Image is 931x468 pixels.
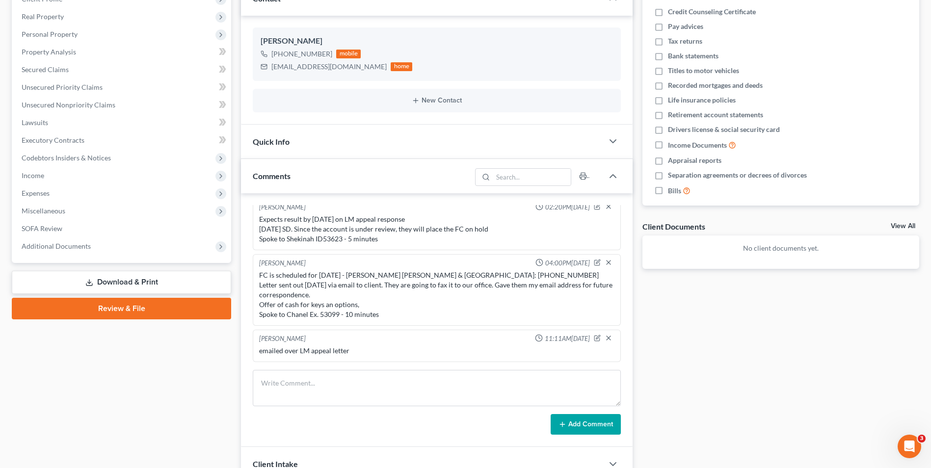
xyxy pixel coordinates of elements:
div: home [391,62,412,71]
a: Executory Contracts [14,131,231,149]
button: Add Comment [551,414,621,435]
span: Expenses [22,189,50,197]
a: Property Analysis [14,43,231,61]
div: [PERSON_NAME] [261,35,613,47]
div: [PERSON_NAME] [259,203,306,212]
div: [EMAIL_ADDRESS][DOMAIN_NAME] [271,62,387,72]
span: Secured Claims [22,65,69,74]
span: Real Property [22,12,64,21]
a: Secured Claims [14,61,231,78]
a: Unsecured Priority Claims [14,78,231,96]
span: Miscellaneous [22,207,65,215]
span: Credit Counseling Certificate [668,7,756,17]
span: Life insurance policies [668,95,736,105]
span: Comments [253,171,291,181]
div: [PHONE_NUMBER] [271,49,332,59]
span: Income Documents [668,140,727,150]
span: Personal Property [22,30,78,38]
span: Unsecured Nonpriority Claims [22,101,115,109]
span: Drivers license & social security card [668,125,780,134]
span: SOFA Review [22,224,62,233]
a: Review & File [12,298,231,319]
span: Income [22,171,44,180]
span: Appraisal reports [668,156,721,165]
span: Bank statements [668,51,718,61]
span: Executory Contracts [22,136,84,144]
span: Titles to motor vehicles [668,66,739,76]
span: 3 [918,435,926,442]
div: emailed over LM appeal letter [259,346,614,356]
span: Unsecured Priority Claims [22,83,103,91]
a: Unsecured Nonpriority Claims [14,96,231,114]
div: FC is scheduled for [DATE] - [PERSON_NAME] [PERSON_NAME] & [GEOGRAPHIC_DATA]: [PHONE_NUMBER] Lett... [259,270,614,319]
span: Bills [668,186,681,196]
div: Expects result by [DATE] on LM appeal response [DATE] SD. Since the account is under review, they... [259,214,614,244]
span: Additional Documents [22,242,91,250]
div: Client Documents [642,221,705,232]
iframe: Intercom live chat [898,435,921,458]
a: Lawsuits [14,114,231,131]
span: 02:20PM[DATE] [545,203,590,212]
span: Quick Info [253,137,290,146]
span: Pay advices [668,22,703,31]
div: [PERSON_NAME] [259,334,306,344]
span: Separation agreements or decrees of divorces [668,170,807,180]
span: Codebtors Insiders & Notices [22,154,111,162]
div: [PERSON_NAME] [259,259,306,268]
p: No client documents yet. [650,243,911,253]
span: Recorded mortgages and deeds [668,80,763,90]
a: View All [891,223,915,230]
span: 04:00PM[DATE] [545,259,590,268]
span: Retirement account statements [668,110,763,120]
span: Property Analysis [22,48,76,56]
span: 11:11AM[DATE] [545,334,590,343]
button: New Contact [261,97,613,104]
span: Tax returns [668,36,702,46]
a: SOFA Review [14,220,231,237]
span: Lawsuits [22,118,48,127]
div: mobile [336,50,361,58]
a: Download & Print [12,271,231,294]
input: Search... [493,169,571,185]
